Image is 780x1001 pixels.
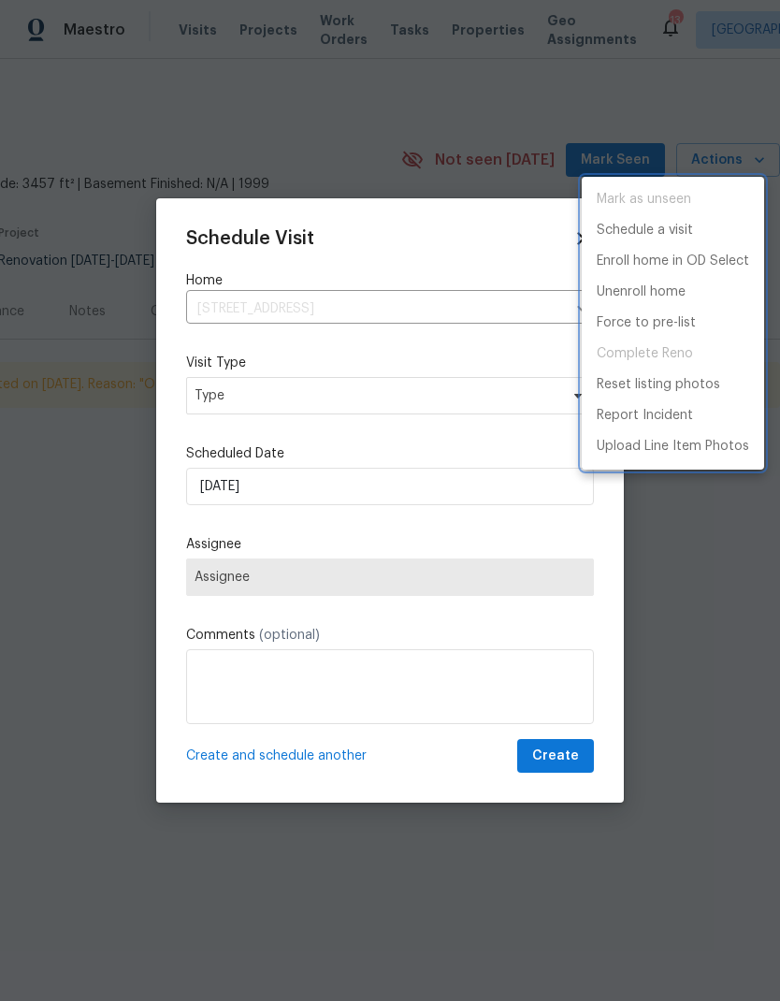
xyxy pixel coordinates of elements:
p: Report Incident [597,406,693,426]
p: Enroll home in OD Select [597,252,749,271]
p: Force to pre-list [597,313,696,333]
p: Upload Line Item Photos [597,437,749,457]
p: Schedule a visit [597,221,693,240]
p: Reset listing photos [597,375,720,395]
span: Project is already completed [582,339,764,370]
p: Unenroll home [597,283,686,302]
